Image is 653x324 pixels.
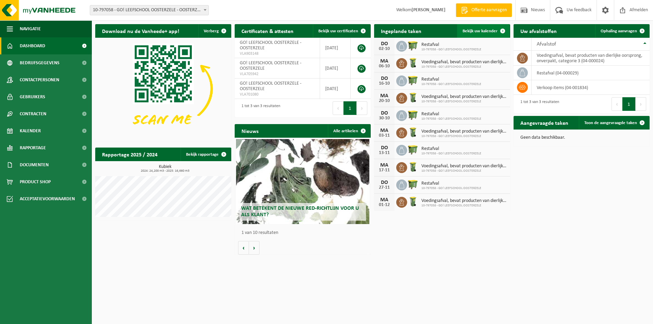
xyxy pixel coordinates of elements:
div: 13-11 [378,151,391,155]
span: 10-797058 - GO! LEEFSCHOOL OOSTERZELE [421,82,481,86]
img: Download de VHEPlus App [95,38,231,140]
img: WB-0140-HPE-GN-50 [407,161,419,173]
span: Afvalstof [537,41,556,47]
span: VLA705942 [240,71,315,77]
div: DO [378,41,391,47]
span: Restafval [421,181,481,186]
span: VLA903148 [240,51,315,56]
div: 01-12 [378,203,391,207]
a: Bekijk uw certificaten [313,24,370,38]
span: Navigatie [20,20,41,37]
span: 10-797058 - GO! LEEFSCHOOL OOSTERZELE [421,134,507,138]
span: Voedingsafval, bevat producten van dierlijke oorsprong, onverpakt, categorie 3 [421,59,507,65]
td: [DATE] [320,79,351,99]
span: 10-797058 - GO! LEEFSCHOOL OOSTERZELE - OOSTERZELE [90,5,208,15]
div: 16-10 [378,81,391,86]
span: Wat betekent de nieuwe RED-richtlijn voor u als klant? [241,206,359,218]
td: voedingsafval, bevat producten van dierlijke oorsprong, onverpakt, categorie 3 (04-000024) [532,51,650,66]
h2: Rapportage 2025 / 2024 [95,148,164,161]
img: WB-1100-HPE-GN-50 [407,178,419,190]
div: MA [378,163,391,168]
button: 1 [622,97,636,111]
td: verkoop items (04-001834) [532,80,650,95]
span: Restafval [421,146,481,152]
div: 1 tot 3 van 3 resultaten [517,97,559,112]
button: Verberg [198,24,231,38]
span: Voedingsafval, bevat producten van dierlijke oorsprong, onverpakt, categorie 3 [421,94,507,100]
button: Next [357,101,367,115]
img: WB-0140-HPE-GN-50 [407,92,419,103]
span: Voedingsafval, bevat producten van dierlijke oorsprong, onverpakt, categorie 3 [421,198,507,204]
div: 06-10 [378,64,391,69]
span: 10-797058 - GO! LEEFSCHOOL OOSTERZELE [421,169,507,173]
h2: Download nu de Vanheede+ app! [95,24,186,37]
img: WB-0140-HPE-GN-50 [407,196,419,207]
div: 02-10 [378,47,391,51]
span: Restafval [421,77,481,82]
a: Bekijk rapportage [181,148,231,161]
a: Wat betekent de nieuwe RED-richtlijn voor u als klant? [236,139,369,224]
span: 10-797058 - GO! LEEFSCHOOL OOSTERZELE [421,65,507,69]
span: Product Shop [20,173,51,190]
span: GO! LEEFSCHOOL OOSTERZELE - OOSTERZELE [240,81,301,91]
img: WB-1100-HPE-GN-50 [407,144,419,155]
div: DO [378,76,391,81]
h2: Uw afvalstoffen [514,24,564,37]
td: [DATE] [320,58,351,79]
button: 1 [344,101,357,115]
a: Toon de aangevraagde taken [579,116,649,130]
span: Offerte aanvragen [470,7,508,14]
span: Restafval [421,112,481,117]
div: DO [378,145,391,151]
a: Bekijk uw kalender [457,24,509,38]
span: GO! LEEFSCHOOL OOSTERZELE - OOSTERZELE [240,40,301,51]
span: 10-797058 - GO! LEEFSCHOOL OOSTERZELE [421,186,481,190]
span: Gebruikers [20,88,45,105]
a: Alle artikelen [328,124,370,138]
div: MA [378,58,391,64]
h2: Nieuws [235,124,265,137]
div: MA [378,93,391,99]
a: Offerte aanvragen [456,3,512,17]
img: WB-0140-HPE-GN-50 [407,57,419,69]
img: WB-1100-HPE-GN-50 [407,109,419,121]
td: restafval (04-000029) [532,66,650,80]
span: VLA701080 [240,92,315,97]
span: 10-797058 - GO! LEEFSCHOOL OOSTERZELE [421,100,507,104]
span: Bedrijfsgegevens [20,54,60,71]
div: DO [378,110,391,116]
div: 03-11 [378,133,391,138]
h3: Kubiek [99,165,231,173]
p: 1 van 10 resultaten [241,231,367,235]
span: Acceptatievoorwaarden [20,190,75,207]
span: Restafval [421,42,481,48]
span: Contactpersonen [20,71,59,88]
button: Vorige [238,241,249,255]
span: Dashboard [20,37,45,54]
span: 10-797058 - GO! LEEFSCHOOL OOSTERZELE - OOSTERZELE [90,5,209,15]
h2: Certificaten & attesten [235,24,300,37]
h2: Aangevraagde taken [514,116,575,129]
span: GO! LEEFSCHOOL OOSTERZELE - OOSTERZELE [240,61,301,71]
img: WB-1100-HPE-GN-50 [407,74,419,86]
a: Ophaling aanvragen [595,24,649,38]
span: 2024: 24,200 m3 - 2025: 16,660 m3 [99,169,231,173]
div: 1 tot 3 van 3 resultaten [238,101,280,116]
span: Bekijk uw kalender [463,29,498,33]
img: WB-1100-HPE-GN-50 [407,40,419,51]
span: Contracten [20,105,46,122]
td: [DATE] [320,38,351,58]
div: 30-10 [378,116,391,121]
span: Rapportage [20,139,46,156]
span: Documenten [20,156,49,173]
span: 10-797058 - GO! LEEFSCHOOL OOSTERZELE [421,204,507,208]
div: MA [378,197,391,203]
div: DO [378,180,391,185]
strong: [PERSON_NAME] [412,7,446,13]
span: Voedingsafval, bevat producten van dierlijke oorsprong, onverpakt, categorie 3 [421,164,507,169]
span: 10-797058 - GO! LEEFSCHOOL OOSTERZELE [421,117,481,121]
p: Geen data beschikbaar. [520,135,643,140]
div: MA [378,128,391,133]
div: 20-10 [378,99,391,103]
span: Kalender [20,122,41,139]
